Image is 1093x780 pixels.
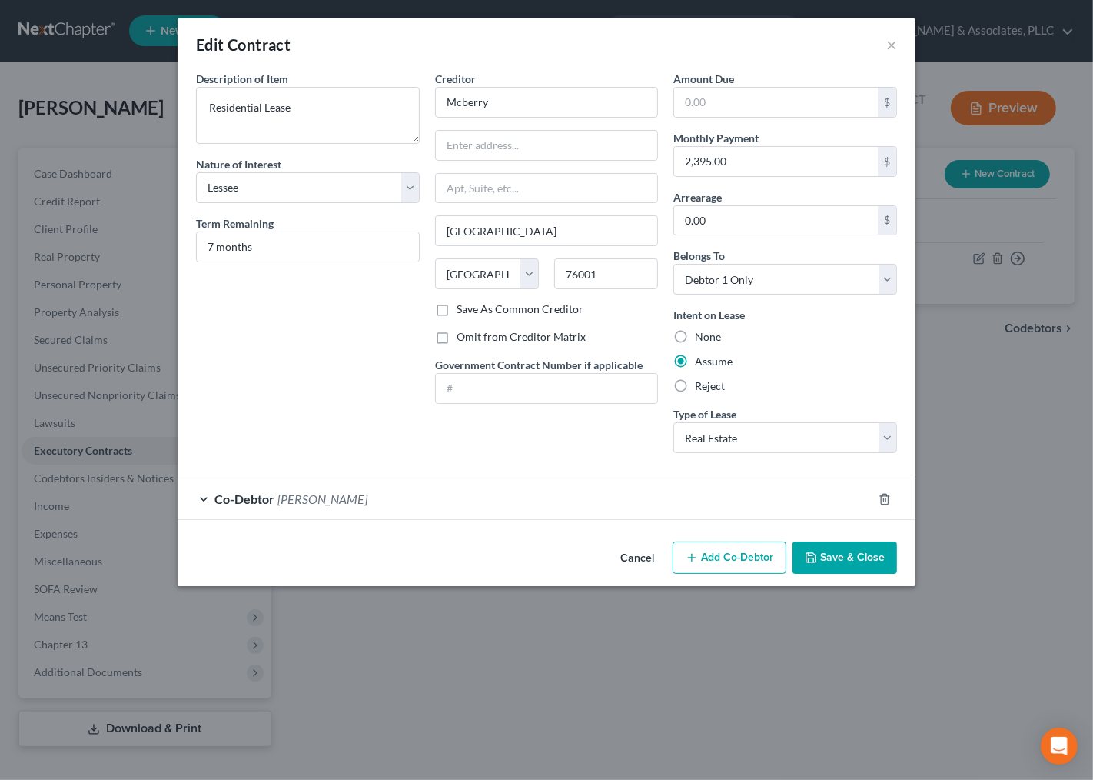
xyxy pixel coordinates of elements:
span: Description of Item [196,72,288,85]
span: Co-Debtor [214,492,274,506]
input: 0.00 [674,206,878,235]
span: [PERSON_NAME] [277,492,367,506]
div: $ [878,147,896,176]
div: $ [878,88,896,117]
span: Creditor [435,72,476,85]
label: Arrearage [673,189,722,205]
label: Assume [695,354,733,369]
input: Enter zip.. [554,258,658,289]
div: $ [878,206,896,235]
input: 0.00 [674,88,878,117]
input: 0.00 [674,147,878,176]
input: Search creditor by name... [435,87,659,118]
button: Cancel [608,543,666,574]
label: Nature of Interest [196,156,281,172]
label: Intent on Lease [673,307,745,323]
label: Monthly Payment [673,130,759,146]
label: Save As Common Creditor [457,302,583,317]
input: Apt, Suite, etc... [436,174,658,203]
button: Add Co-Debtor [673,542,786,574]
span: Type of Lease [673,408,736,421]
label: Omit from Creditor Matrix [457,329,586,345]
div: Edit Contract [196,34,291,55]
button: Save & Close [792,542,897,574]
label: Amount Due [673,71,734,87]
label: Reject [695,378,725,394]
button: × [886,35,897,54]
span: Belongs To [673,249,725,262]
label: None [695,329,721,345]
div: Open Intercom Messenger [1041,728,1078,765]
label: Government Contract Number if applicable [435,357,643,373]
label: Term Remaining [196,215,274,232]
input: Enter address... [436,131,658,160]
input: # [436,374,658,403]
input: Enter city... [436,216,658,245]
input: -- [197,232,419,262]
